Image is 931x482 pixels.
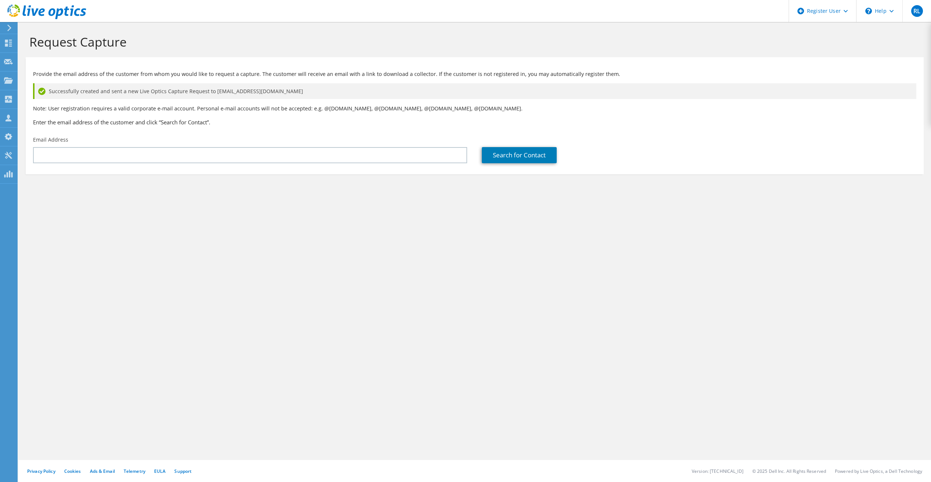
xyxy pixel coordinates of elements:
[33,105,916,113] p: Note: User registration requires a valid corporate e-mail account. Personal e-mail accounts will ...
[482,147,557,163] a: Search for Contact
[865,8,872,14] svg: \n
[154,468,166,474] a: EULA
[33,136,68,143] label: Email Address
[33,118,916,126] h3: Enter the email address of the customer and click “Search for Contact”.
[692,468,743,474] li: Version: [TECHNICAL_ID]
[911,5,923,17] span: RL
[27,468,55,474] a: Privacy Policy
[752,468,826,474] li: © 2025 Dell Inc. All Rights Reserved
[29,34,916,50] h1: Request Capture
[835,468,922,474] li: Powered by Live Optics, a Dell Technology
[64,468,81,474] a: Cookies
[49,87,303,95] span: Successfully created and sent a new Live Optics Capture Request to [EMAIL_ADDRESS][DOMAIN_NAME]
[124,468,145,474] a: Telemetry
[33,70,916,78] p: Provide the email address of the customer from whom you would like to request a capture. The cust...
[90,468,115,474] a: Ads & Email
[174,468,192,474] a: Support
